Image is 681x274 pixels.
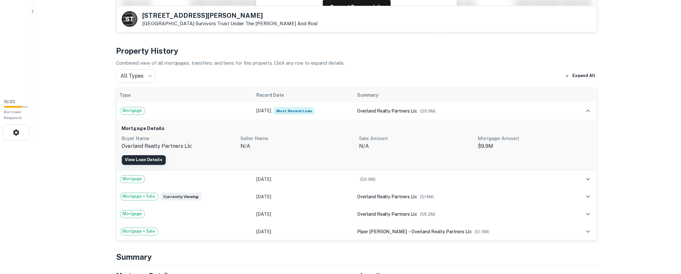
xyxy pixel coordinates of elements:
[583,226,594,237] button: expand row
[475,229,490,234] span: ($ 1.9M )
[359,142,473,150] p: N/A
[116,59,597,67] p: Combined view of all mortgages, transfers, and liens for this property. Click any row to expand d...
[120,211,145,217] span: Mortgage
[583,174,594,185] button: expand row
[120,193,158,200] span: Mortgage + Sale
[4,110,22,120] span: Borrower Requests
[116,45,597,57] h4: Property History
[116,70,155,82] div: All Types
[240,135,354,142] p: Seller Name
[420,194,434,199] span: ($ 14M )
[122,155,166,165] a: View Loan Details
[649,222,681,253] iframe: Chat Widget
[253,170,354,188] td: [DATE]
[116,251,597,263] h4: Summary
[120,228,158,235] span: Mortgage + Sale
[357,194,418,199] span: overland realty partners llc
[478,142,592,150] p: $9.9M
[583,209,594,220] button: expand row
[412,229,472,234] span: overland realty partners llc
[274,107,315,115] span: Most Recent Loan
[357,212,418,217] span: overland realty partners llc
[253,88,354,102] th: Record Date
[357,108,418,114] span: overland realty partners llc
[583,105,594,116] button: expand row
[143,21,318,27] p: [GEOGRAPHIC_DATA]
[120,107,145,114] span: Mortgage
[4,99,15,104] span: 15 / 20
[122,125,592,132] h6: Mortgage Details
[253,102,354,120] td: [DATE]
[240,142,354,150] p: n/a
[126,15,133,24] p: S T
[357,229,407,234] span: piper [PERSON_NAME]
[143,12,318,19] h5: [STREET_ADDRESS][PERSON_NAME]
[478,135,592,142] p: Mortgage Amount
[196,21,318,26] a: Survivors Trust Under The [PERSON_NAME] And Rosl
[253,223,354,240] td: [DATE]
[359,135,473,142] p: Sale Amount
[420,109,436,114] span: ($ 9.9M )
[120,176,145,182] span: Mortgage
[122,135,236,142] p: Buyer Name
[253,205,354,223] td: [DATE]
[360,177,376,182] span: ($ 9.9M )
[357,228,567,235] div: →
[117,88,253,102] th: Type
[563,71,597,81] button: Expand All
[420,212,436,217] span: ($ 8.2M )
[161,193,201,201] span: Currently viewing
[122,142,236,150] p: overland realty partners llc
[583,191,594,202] button: expand row
[253,188,354,205] td: [DATE]
[354,88,570,102] th: Summary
